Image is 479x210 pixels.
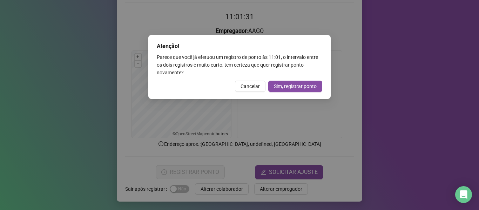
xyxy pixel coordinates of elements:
[235,81,265,92] button: Cancelar
[274,82,317,90] span: Sim, registrar ponto
[157,53,322,76] div: Parece que você já efetuou um registro de ponto às 11:01 , o intervalo entre os dois registros é ...
[268,81,322,92] button: Sim, registrar ponto
[157,42,322,50] div: Atenção!
[241,82,260,90] span: Cancelar
[455,186,472,203] div: Open Intercom Messenger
